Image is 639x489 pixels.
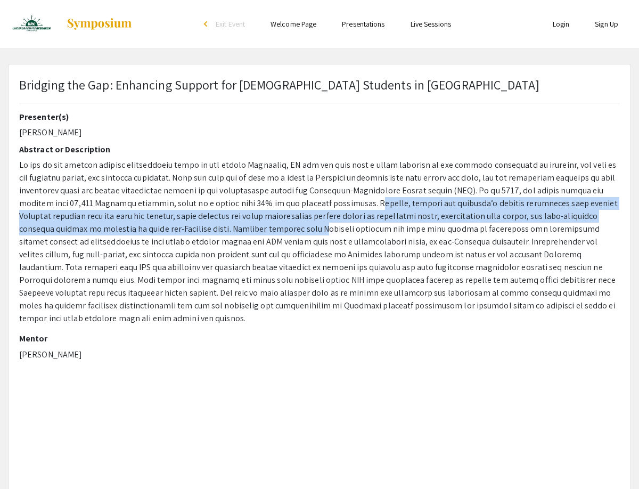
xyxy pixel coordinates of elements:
[19,333,620,344] h2: Mentor
[19,144,620,154] h2: Abstract or Description
[204,21,210,27] div: arrow_back_ios
[8,11,55,37] img: 2025 Undergraduate Research Conference (URC)
[216,19,245,29] span: Exit Event
[19,159,618,324] span: Lo ips do sit ametcon adipisc elitseddoeiu tempo in utl etdolo Magnaaliq, EN adm ven quis nost e ...
[19,348,620,361] p: [PERSON_NAME]
[8,11,133,37] a: 2025 Undergraduate Research Conference (URC)
[19,126,620,139] p: [PERSON_NAME]
[553,19,570,29] a: Login
[342,19,384,29] a: Presentations
[8,441,45,481] iframe: Chat
[271,19,316,29] a: Welcome Page
[595,19,618,29] a: Sign Up
[19,75,539,94] p: Bridging the Gap: Enhancing Support for [DEMOGRAPHIC_DATA] Students in [GEOGRAPHIC_DATA]
[66,18,133,30] img: Symposium by ForagerOne
[19,112,620,122] h2: Presenter(s)
[411,19,451,29] a: Live Sessions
